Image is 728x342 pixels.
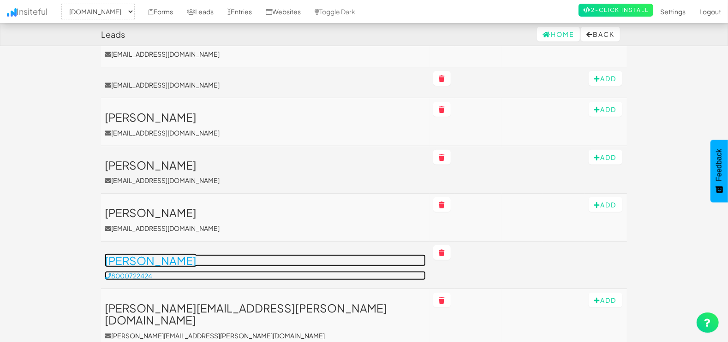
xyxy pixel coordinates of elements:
[710,140,728,202] button: Feedback - Show survey
[101,30,125,39] h4: Leads
[105,111,426,137] a: [PERSON_NAME][EMAIL_ADDRESS][DOMAIN_NAME]
[579,4,653,17] a: 2-Click Install
[105,80,426,89] a: [EMAIL_ADDRESS][DOMAIN_NAME]
[589,150,622,165] button: Add
[105,254,426,266] h3: [PERSON_NAME]
[105,224,426,233] p: [EMAIL_ADDRESS][DOMAIN_NAME]
[105,206,426,218] h3: [PERSON_NAME]
[105,176,426,185] p: [EMAIL_ADDRESS][DOMAIN_NAME]
[715,149,723,181] span: Feedback
[105,159,426,171] h3: [PERSON_NAME]
[589,102,622,117] button: Add
[7,8,17,17] img: icon.png
[105,254,426,280] a: [PERSON_NAME]8000722424
[105,331,426,340] p: [PERSON_NAME][EMAIL_ADDRESS][PERSON_NAME][DOMAIN_NAME]
[105,159,426,185] a: [PERSON_NAME][EMAIL_ADDRESS][DOMAIN_NAME]
[581,27,620,41] button: Back
[589,71,622,86] button: Add
[589,197,622,212] button: Add
[105,111,426,123] h3: [PERSON_NAME]
[105,206,426,232] a: [PERSON_NAME][EMAIL_ADDRESS][DOMAIN_NAME]
[105,302,426,340] a: [PERSON_NAME][EMAIL_ADDRESS][PERSON_NAME][DOMAIN_NAME][PERSON_NAME][EMAIL_ADDRESS][PERSON_NAME][D...
[105,49,426,59] p: [EMAIL_ADDRESS][DOMAIN_NAME]
[105,128,426,137] p: [EMAIL_ADDRESS][DOMAIN_NAME]
[105,271,426,280] p: 8000722424
[105,302,426,326] h3: [PERSON_NAME][EMAIL_ADDRESS][PERSON_NAME][DOMAIN_NAME]
[589,293,622,307] button: Add
[537,27,580,41] a: Home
